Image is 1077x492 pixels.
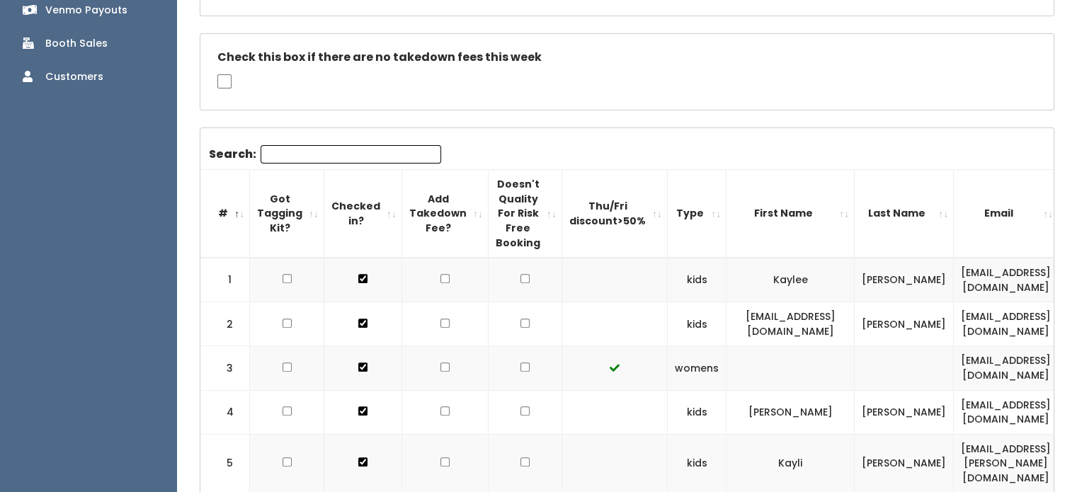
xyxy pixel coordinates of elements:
td: [EMAIL_ADDRESS][DOMAIN_NAME] [954,302,1059,346]
td: [PERSON_NAME] [855,390,954,434]
th: Got Tagging Kit?: activate to sort column ascending [250,170,324,258]
th: Email: activate to sort column ascending [954,170,1059,258]
label: Search: [209,145,441,164]
div: Venmo Payouts [45,3,127,18]
div: Booth Sales [45,36,108,51]
input: Search: [261,145,441,164]
td: kids [668,390,726,434]
td: womens [668,346,726,390]
th: #: activate to sort column descending [200,170,250,258]
td: [EMAIL_ADDRESS][DOMAIN_NAME] [954,258,1059,302]
th: Doesn't Quality For Risk Free Booking : activate to sort column ascending [489,170,562,258]
div: Customers [45,69,103,84]
td: kids [668,302,726,346]
th: Add Takedown Fee?: activate to sort column ascending [402,170,489,258]
td: [EMAIL_ADDRESS][DOMAIN_NAME] [726,302,855,346]
th: Checked in?: activate to sort column ascending [324,170,402,258]
td: [EMAIL_ADDRESS][DOMAIN_NAME] [954,390,1059,434]
td: Kaylee [726,258,855,302]
th: Thu/Fri discount&gt;50%: activate to sort column ascending [562,170,668,258]
td: 3 [200,346,250,390]
th: Last Name: activate to sort column ascending [855,170,954,258]
td: [PERSON_NAME] [855,258,954,302]
td: 1 [200,258,250,302]
td: kids [668,258,726,302]
td: [PERSON_NAME] [726,390,855,434]
th: Type: activate to sort column ascending [668,170,726,258]
td: [PERSON_NAME] [855,302,954,346]
td: 2 [200,302,250,346]
h5: Check this box if there are no takedown fees this week [217,51,1037,64]
td: [EMAIL_ADDRESS][DOMAIN_NAME] [954,346,1059,390]
td: 4 [200,390,250,434]
th: First Name: activate to sort column ascending [726,170,855,258]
